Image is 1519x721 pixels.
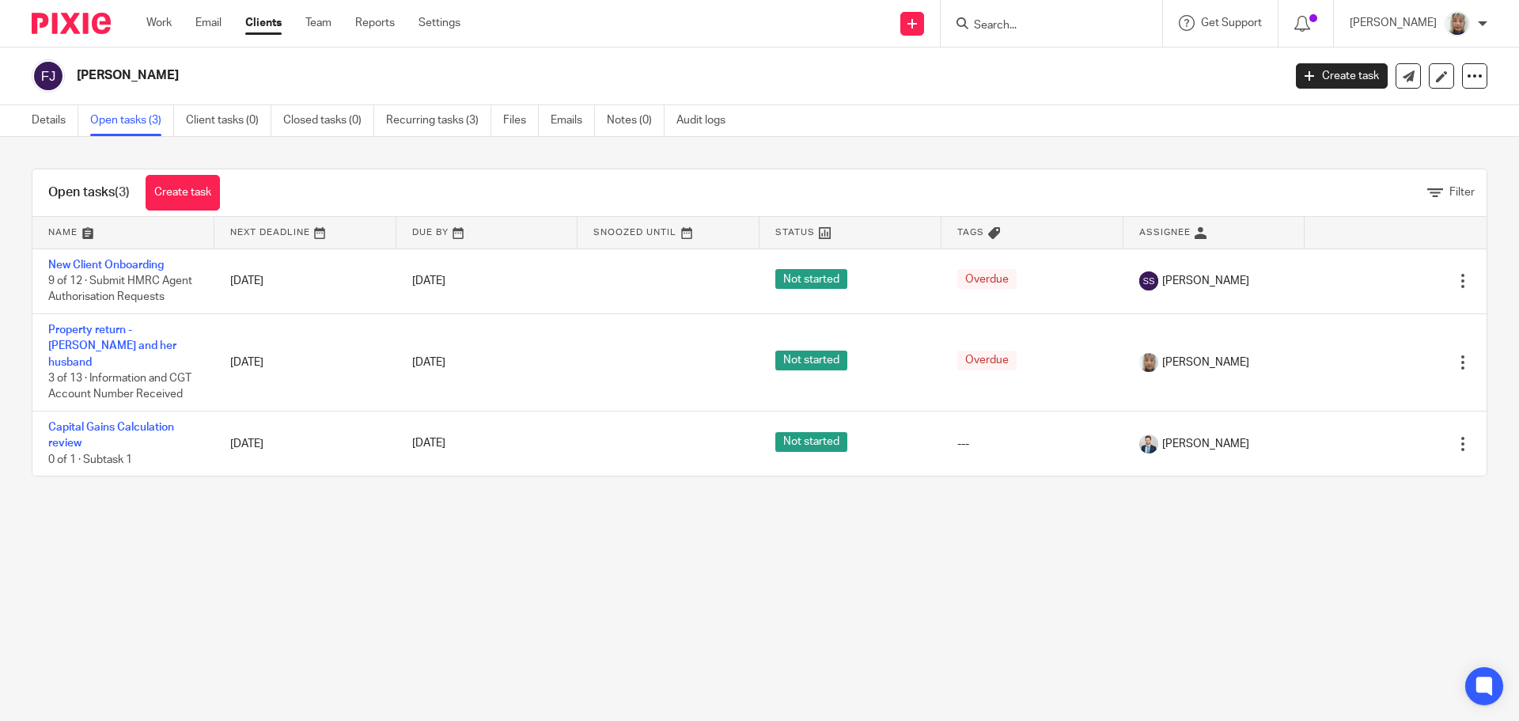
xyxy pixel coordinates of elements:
[957,228,984,237] span: Tags
[48,454,132,465] span: 0 of 1 · Subtask 1
[607,105,665,136] a: Notes (0)
[195,15,222,31] a: Email
[48,422,174,449] a: Capital Gains Calculation review
[1350,15,1437,31] p: [PERSON_NAME]
[214,313,396,411] td: [DATE]
[214,412,396,476] td: [DATE]
[90,105,174,136] a: Open tasks (3)
[412,357,445,368] span: [DATE]
[551,105,595,136] a: Emails
[32,105,78,136] a: Details
[676,105,737,136] a: Audit logs
[1139,271,1158,290] img: svg%3E
[214,249,396,313] td: [DATE]
[186,105,271,136] a: Client tasks (0)
[503,105,539,136] a: Files
[1162,436,1249,452] span: [PERSON_NAME]
[305,15,331,31] a: Team
[48,373,191,400] span: 3 of 13 · Information and CGT Account Number Received
[957,351,1017,370] span: Overdue
[146,175,220,211] a: Create task
[48,324,176,368] a: Property return - [PERSON_NAME] and her husband
[957,269,1017,289] span: Overdue
[48,184,130,201] h1: Open tasks
[1296,63,1388,89] a: Create task
[1162,355,1249,370] span: [PERSON_NAME]
[957,436,1108,452] div: ---
[245,15,282,31] a: Clients
[48,260,164,271] a: New Client Onboarding
[593,228,676,237] span: Snoozed Until
[283,105,374,136] a: Closed tasks (0)
[32,13,111,34] img: Pixie
[412,438,445,450] span: [DATE]
[775,269,847,289] span: Not started
[1449,187,1475,198] span: Filter
[1139,353,1158,372] img: Sara%20Zdj%C4%99cie%20.jpg
[1139,434,1158,453] img: LinkedIn%20Profile.jpeg
[775,228,815,237] span: Status
[115,186,130,199] span: (3)
[77,67,1033,84] h2: [PERSON_NAME]
[32,59,65,93] img: svg%3E
[412,275,445,287] span: [DATE]
[775,432,847,452] span: Not started
[146,15,172,31] a: Work
[1445,11,1470,36] img: Sara%20Zdj%C4%99cie%20.jpg
[419,15,460,31] a: Settings
[48,275,192,303] span: 9 of 12 · Submit HMRC Agent Authorisation Requests
[1201,17,1262,28] span: Get Support
[775,351,847,370] span: Not started
[386,105,491,136] a: Recurring tasks (3)
[1162,273,1249,289] span: [PERSON_NAME]
[972,19,1115,33] input: Search
[355,15,395,31] a: Reports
